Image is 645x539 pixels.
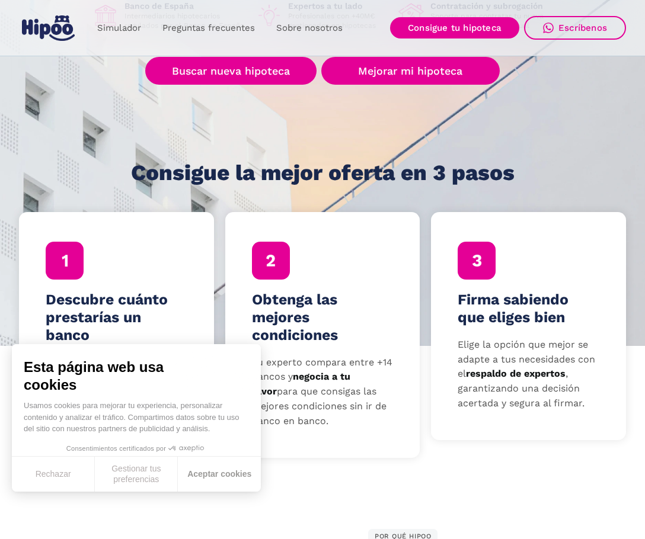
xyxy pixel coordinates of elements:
[97,23,141,33] font: Simulador
[252,371,350,397] font: negocia a tu favor
[408,23,502,33] font: Consigue tu hipoteca
[87,17,152,40] a: Simulador
[524,16,626,40] a: Escríbenos
[46,291,168,344] font: Descubre cuánto prestarías un banco
[152,17,266,40] a: Preguntas frecuentes
[172,65,290,77] font: Buscar nueva hipoteca
[252,386,387,426] font: para que consigas las mejores condiciones sin ir de banco en banco.
[266,17,353,40] a: Sobre nosotros
[145,57,317,85] a: Buscar nueva hipoteca
[252,291,338,344] font: Obtenga las mejores condiciones
[162,23,255,33] font: Preguntas frecuentes
[466,368,566,379] font: respaldo de expertos
[321,57,500,85] a: Mejorar mi hipoteca
[252,357,392,383] font: Tu experto compara entre +14 bancos y
[458,291,569,326] font: Firma sabiendo que eliges bien
[458,339,595,380] font: Elige la opción que mejor se adapte a tus necesidades con el
[458,368,585,409] font: , garantizando una decisión acertada y segura al firmar.
[276,23,343,33] font: Sobre nosotros
[558,23,607,33] font: Escríbenos
[358,65,462,77] font: Mejorar mi hipoteca
[19,11,77,46] a: hogar
[390,17,519,38] a: Consigue tu hipoteca
[131,160,515,185] font: Consigue la mejor oferta en 3 pasos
